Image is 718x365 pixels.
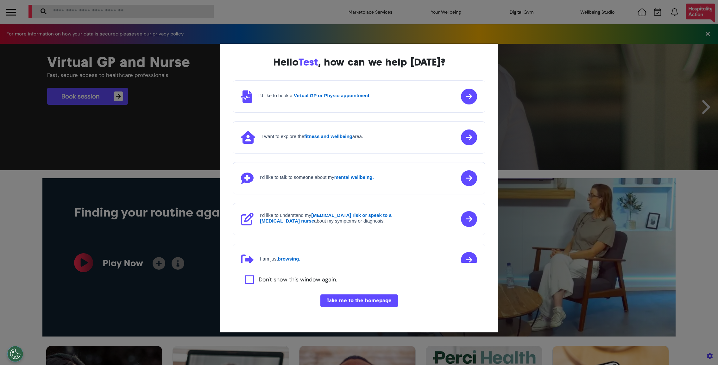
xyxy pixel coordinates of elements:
[233,56,485,68] div: Hello , how can we help [DATE]?
[260,256,300,262] h4: I am just
[278,256,300,261] strong: browsing.
[260,212,392,223] strong: [MEDICAL_DATA] risk or speak to a [MEDICAL_DATA] nurse
[260,174,374,180] h4: I'd like to talk to someone about my
[304,134,352,139] strong: fitness and wellbeing
[245,275,254,284] input: Agree to privacy policy
[261,134,363,139] h4: I want to explore the area.
[294,93,369,98] strong: Virtual GP or Physio appointment
[259,275,337,284] label: Don't show this window again.
[320,294,398,307] button: Take me to the homepage
[334,174,374,180] strong: mental wellbeing.
[299,56,318,68] span: Test
[7,346,23,362] button: Open Preferences
[260,212,412,224] h4: I'd like to understand my about my symptoms or diagnosis.
[258,93,369,98] h4: I'd like to book a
